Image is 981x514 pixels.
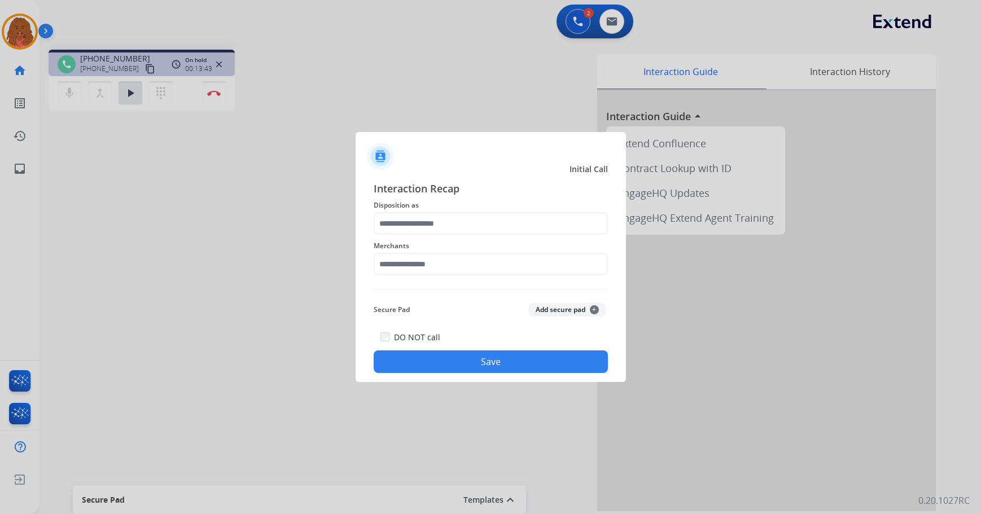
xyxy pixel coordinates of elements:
[570,164,608,175] span: Initial Call
[374,181,608,199] span: Interaction Recap
[374,239,608,253] span: Merchants
[590,305,599,314] span: +
[529,303,606,317] button: Add secure pad+
[374,350,608,373] button: Save
[918,494,970,507] p: 0.20.1027RC
[374,289,608,289] img: contact-recap-line.svg
[374,199,608,212] span: Disposition as
[394,332,440,343] label: DO NOT call
[374,303,410,317] span: Secure Pad
[367,143,394,170] img: contactIcon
